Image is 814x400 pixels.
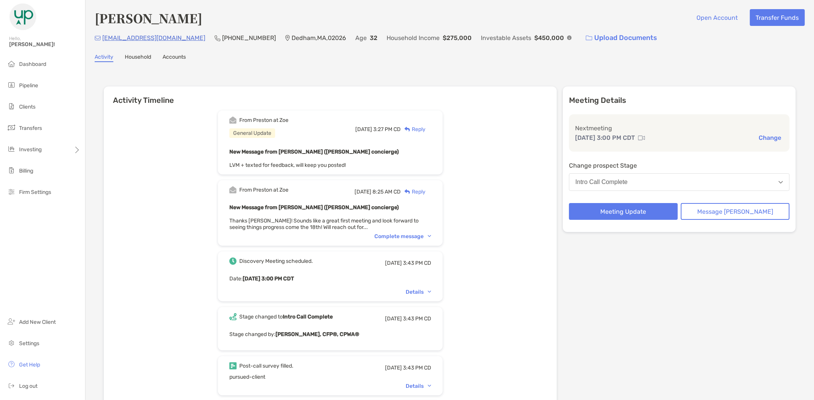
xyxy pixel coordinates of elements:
b: Intro Call Complete [283,314,333,320]
img: settings icon [7,338,16,347]
p: Household Income [387,33,440,43]
p: Meeting Details [569,96,790,105]
img: Chevron icon [428,291,431,293]
div: Discovery Meeting scheduled. [239,258,313,264]
img: Email Icon [95,36,101,40]
div: General Update [229,128,275,138]
span: Dashboard [19,61,46,67]
p: Change prospect Stage [569,161,790,170]
img: Reply icon [405,189,410,194]
span: [DATE] [385,260,402,266]
span: 3:43 PM CD [403,260,431,266]
p: Stage changed by: [229,330,431,339]
div: Complete message [374,233,431,240]
p: [PHONE_NUMBER] [222,33,276,43]
img: pipeline icon [7,80,16,90]
a: Household [125,54,151,62]
span: Settings [19,340,39,347]
div: Stage changed to [239,314,333,320]
span: [DATE] [385,365,402,371]
div: From Preston at Zoe [239,187,289,193]
h6: Activity Timeline [104,86,557,105]
span: 8:25 AM CD [372,189,401,195]
span: [DATE] [355,126,372,133]
span: 3:43 PM CD [403,315,431,322]
span: [PERSON_NAME]! [9,41,81,48]
img: billing icon [7,166,16,175]
img: transfers icon [7,123,16,132]
img: investing icon [7,144,16,154]
div: Post-call survey filled. [239,363,293,369]
img: Open dropdown arrow [779,181,783,184]
img: add_new_client icon [7,317,16,326]
img: get-help icon [7,360,16,369]
img: button icon [586,35,592,41]
button: Intro Call Complete [569,173,790,191]
button: Change [756,134,783,142]
span: Transfers [19,125,42,131]
span: Clients [19,104,35,110]
a: Activity [95,54,113,62]
button: Transfer Funds [750,9,805,26]
a: Upload Documents [581,30,662,46]
img: Info Icon [567,35,572,40]
span: [DATE] [385,315,402,322]
p: Age [355,33,367,43]
div: From Preston at Zoe [239,117,289,123]
p: $275,000 [443,33,472,43]
b: [DATE] 3:00 PM CDT [243,275,294,282]
img: Event icon [229,313,237,320]
div: Reply [401,188,426,196]
p: [DATE] 3:00 PM CDT [575,133,635,142]
img: Location Icon [285,35,290,41]
span: pursued-client [229,374,265,380]
div: Details [406,289,431,295]
p: Date : [229,274,431,283]
img: Event icon [229,362,237,370]
span: Thanks [PERSON_NAME]! Sounds like a great first meeting and look forward to seeing things progres... [229,218,419,230]
p: $450,000 [534,33,564,43]
img: logout icon [7,381,16,390]
p: 32 [370,33,377,43]
span: 3:27 PM CD [373,126,401,133]
img: Chevron icon [428,235,431,237]
span: Get Help [19,362,40,368]
button: Meeting Update [569,203,678,220]
p: Dedham , MA , 02026 [292,33,346,43]
span: Investing [19,146,42,153]
img: firm-settings icon [7,187,16,196]
b: [PERSON_NAME], CFP®, CPWA® [276,331,359,338]
img: communication type [638,135,645,141]
img: Event icon [229,117,237,124]
button: Open Account [691,9,744,26]
p: [EMAIL_ADDRESS][DOMAIN_NAME] [102,33,205,43]
div: Details [406,383,431,389]
img: Phone Icon [214,35,221,41]
span: LVM + texted for feedback, will keep you posted! [229,162,346,168]
img: Chevron icon [428,385,431,387]
img: dashboard icon [7,59,16,68]
span: Log out [19,383,37,389]
p: Next meeting [575,123,783,133]
span: Add New Client [19,319,56,325]
b: New Message from [PERSON_NAME] ([PERSON_NAME] concierge) [229,149,399,155]
b: New Message from [PERSON_NAME] ([PERSON_NAME] concierge) [229,204,399,211]
img: clients icon [7,102,16,111]
span: 3:43 PM CD [403,365,431,371]
img: Event icon [229,258,237,265]
img: Zoe Logo [9,3,37,30]
div: Reply [401,125,426,133]
p: Investable Assets [481,33,531,43]
h4: [PERSON_NAME] [95,9,202,27]
span: Pipeline [19,82,38,89]
span: Billing [19,168,33,174]
a: Accounts [163,54,186,62]
button: Message [PERSON_NAME] [681,203,790,220]
img: Event icon [229,186,237,194]
img: Reply icon [405,127,410,132]
div: Intro Call Complete [575,179,628,186]
span: Firm Settings [19,189,51,195]
span: [DATE] [355,189,371,195]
